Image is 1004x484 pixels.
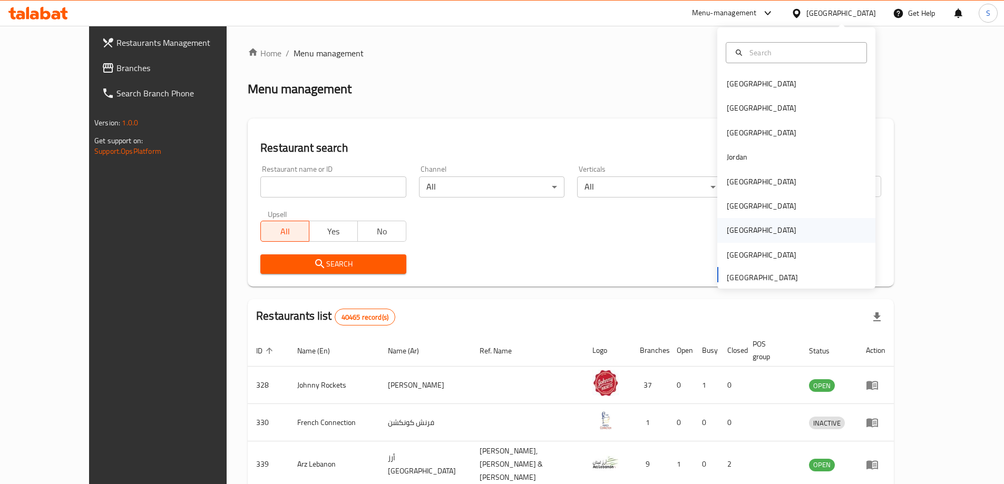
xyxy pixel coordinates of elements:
div: Export file [864,304,890,330]
a: Home [248,47,281,60]
div: INACTIVE [809,417,845,429]
td: 37 [631,367,668,404]
td: [PERSON_NAME] [379,367,471,404]
div: OPEN [809,459,835,471]
span: Search Branch Phone [116,87,248,100]
a: Search Branch Phone [93,81,257,106]
span: 1.0.0 [122,116,138,130]
td: 0 [719,404,744,441]
span: Status [809,344,843,357]
div: [GEOGRAPHIC_DATA] [727,224,796,236]
span: Ref. Name [480,344,525,357]
div: [GEOGRAPHIC_DATA] [727,200,796,212]
div: [GEOGRAPHIC_DATA] [727,102,796,114]
img: French Connection [592,407,619,433]
th: Logo [584,334,631,367]
button: Yes [309,221,358,242]
td: French Connection [289,404,379,441]
th: Busy [694,334,719,367]
a: Branches [93,55,257,81]
div: Jordan [727,151,747,163]
input: Search for restaurant name or ID.. [260,176,406,197]
label: Upsell [268,210,287,218]
td: 0 [668,367,694,404]
a: Support.OpsPlatform [94,144,161,158]
span: Menu management [294,47,364,60]
td: 0 [719,367,744,404]
a: Restaurants Management [93,30,257,55]
div: Total records count [335,309,395,325]
div: [GEOGRAPHIC_DATA] [727,176,796,187]
span: 40465 record(s) [335,312,395,322]
td: فرنش كونكشن [379,404,471,441]
img: Johnny Rockets [592,370,619,396]
span: No [362,224,402,239]
th: Action [857,334,894,367]
div: Menu [866,458,885,471]
h2: Restaurants list [256,308,395,325]
span: INACTIVE [809,417,845,429]
th: Open [668,334,694,367]
span: OPEN [809,459,835,471]
div: [GEOGRAPHIC_DATA] [727,249,796,261]
td: 0 [668,404,694,441]
h2: Restaurant search [260,140,881,156]
th: Branches [631,334,668,367]
td: 1 [694,367,719,404]
input: Search [745,47,860,58]
span: ID [256,344,276,357]
td: 0 [694,404,719,441]
div: All [577,176,723,197]
td: 328 [248,367,289,404]
span: Search [269,258,397,271]
div: [GEOGRAPHIC_DATA] [727,78,796,90]
td: 1 [631,404,668,441]
span: POS group [753,338,788,363]
button: All [260,221,309,242]
button: Search [260,254,406,274]
th: Closed [719,334,744,367]
div: Menu [866,416,885,429]
span: Restaurants Management [116,36,248,49]
div: Menu-management [692,7,757,19]
nav: breadcrumb [248,47,894,60]
li: / [286,47,289,60]
span: Name (En) [297,344,344,357]
img: Arz Lebanon [592,449,619,476]
button: No [357,221,406,242]
div: Menu [866,379,885,391]
span: All [265,224,305,239]
span: Get support on: [94,134,143,147]
span: Name (Ar) [388,344,433,357]
span: S [986,7,990,19]
div: [GEOGRAPHIC_DATA] [727,127,796,139]
div: All [419,176,564,197]
span: Version: [94,116,120,130]
td: Johnny Rockets [289,367,379,404]
span: Branches [116,62,248,74]
span: Yes [314,224,354,239]
td: 330 [248,404,289,441]
div: [GEOGRAPHIC_DATA] [806,7,876,19]
h2: Menu management [248,81,352,97]
span: OPEN [809,380,835,392]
